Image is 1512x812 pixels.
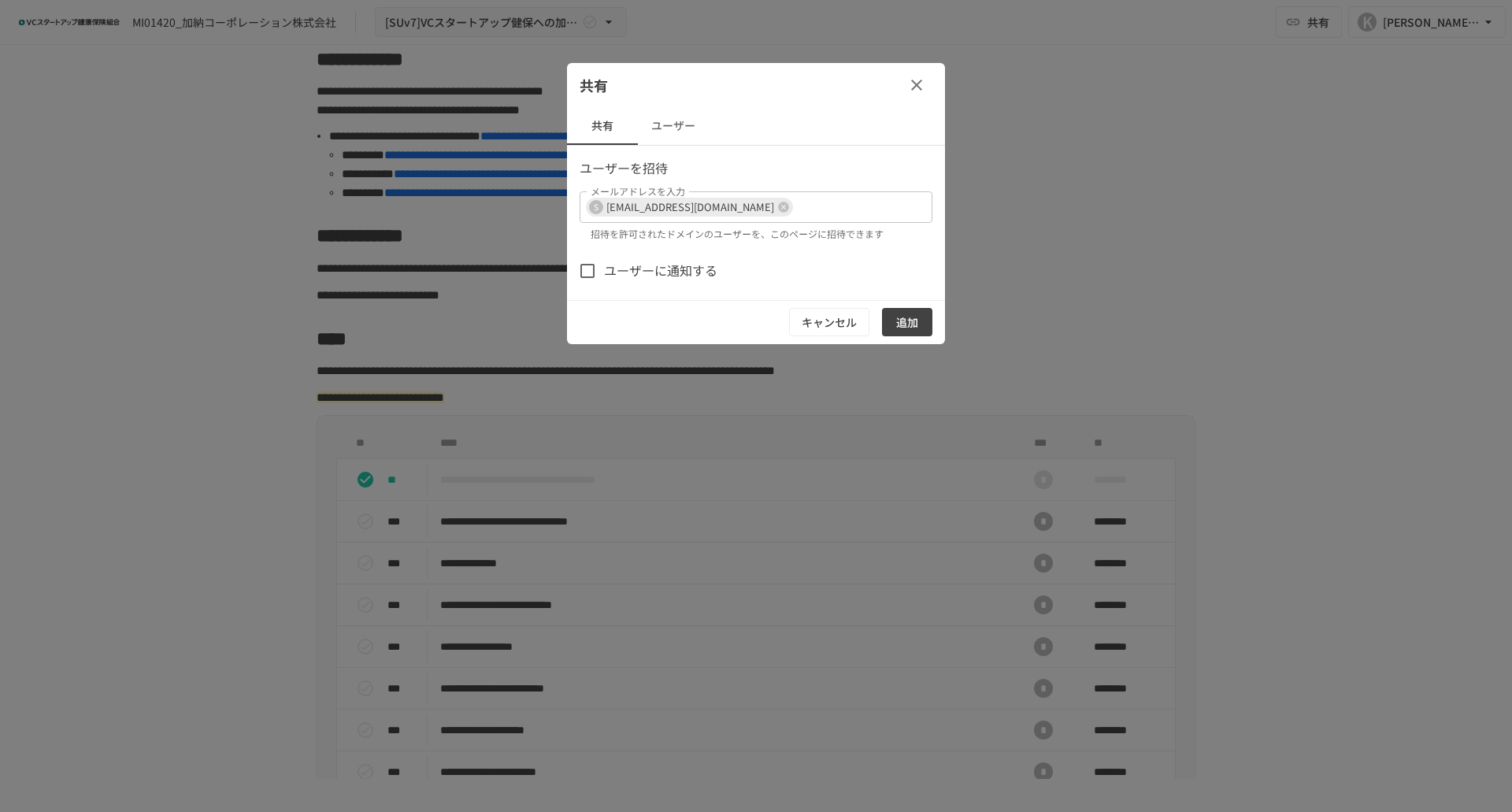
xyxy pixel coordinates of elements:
p: 招待を許可されたドメインのユーザーを、このページに招待できます [591,226,921,242]
span: ユーザーに通知する [604,261,717,281]
button: ユーザー [638,107,709,145]
label: メールアドレスを入力 [591,184,685,198]
button: 追加 [882,308,932,337]
div: S [589,200,603,214]
button: 共有 [567,107,638,145]
div: 共有 [567,63,945,107]
button: キャンセル [789,308,869,337]
p: ユーザーを招待 [580,158,932,179]
div: S[EMAIL_ADDRESS][DOMAIN_NAME] [586,198,793,217]
span: [EMAIL_ADDRESS][DOMAIN_NAME] [600,198,780,216]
